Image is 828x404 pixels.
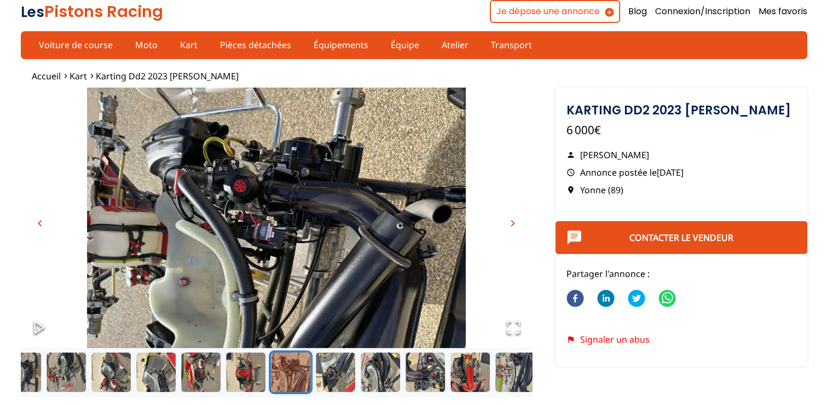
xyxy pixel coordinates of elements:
button: Contacter le vendeur [555,221,807,254]
span: Les [21,2,44,22]
p: 6 000€ [566,122,796,138]
button: twitter [628,282,645,315]
button: Go to Slide 14 [448,350,492,394]
button: Go to Slide 9 [224,350,268,394]
button: chevron_right [505,215,521,232]
button: chevron_left [32,215,48,232]
button: Go to Slide 15 [493,350,537,394]
a: Karting dd2 2023 [PERSON_NAME] [96,70,239,82]
button: linkedin [597,282,615,315]
div: Signaler un abus [566,334,796,344]
a: Équipe [384,36,426,54]
button: Go to Slide 7 [134,350,178,394]
p: Annonce postée le [DATE] [566,166,796,178]
img: image [21,88,532,372]
h1: Karting dd2 2023 [PERSON_NAME] [566,104,796,116]
a: Pièces détachées [213,36,298,54]
button: Go to Slide 8 [179,350,223,394]
a: Connexion/Inscription [655,5,750,18]
a: Accueil [32,70,61,82]
div: Go to Slide 10 [21,88,532,348]
button: Go to Slide 12 [358,350,402,394]
button: Go to Slide 5 [44,350,88,394]
button: facebook [566,282,584,315]
p: Yonne (89) [566,184,796,196]
a: Kart [70,70,87,82]
button: Go to Slide 13 [403,350,447,394]
a: LesPistons Racing [21,1,163,22]
a: Atelier [435,36,476,54]
a: Moto [128,36,165,54]
button: whatsapp [658,282,676,315]
a: Voiture de course [32,36,120,54]
button: Go to Slide 11 [314,350,357,394]
a: Mes favoris [758,5,807,18]
button: Open Fullscreen [495,309,532,348]
button: Go to Slide 10 [269,350,312,394]
button: Go to Slide 6 [89,350,133,394]
p: [PERSON_NAME] [566,149,796,161]
span: chevron_left [33,217,47,230]
a: Équipements [306,36,375,54]
a: Blog [628,5,647,18]
span: chevron_right [506,217,519,230]
p: Partager l'annonce : [566,268,796,280]
a: Kart [173,36,205,54]
button: Play or Pause Slideshow [21,309,58,348]
a: Transport [484,36,539,54]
